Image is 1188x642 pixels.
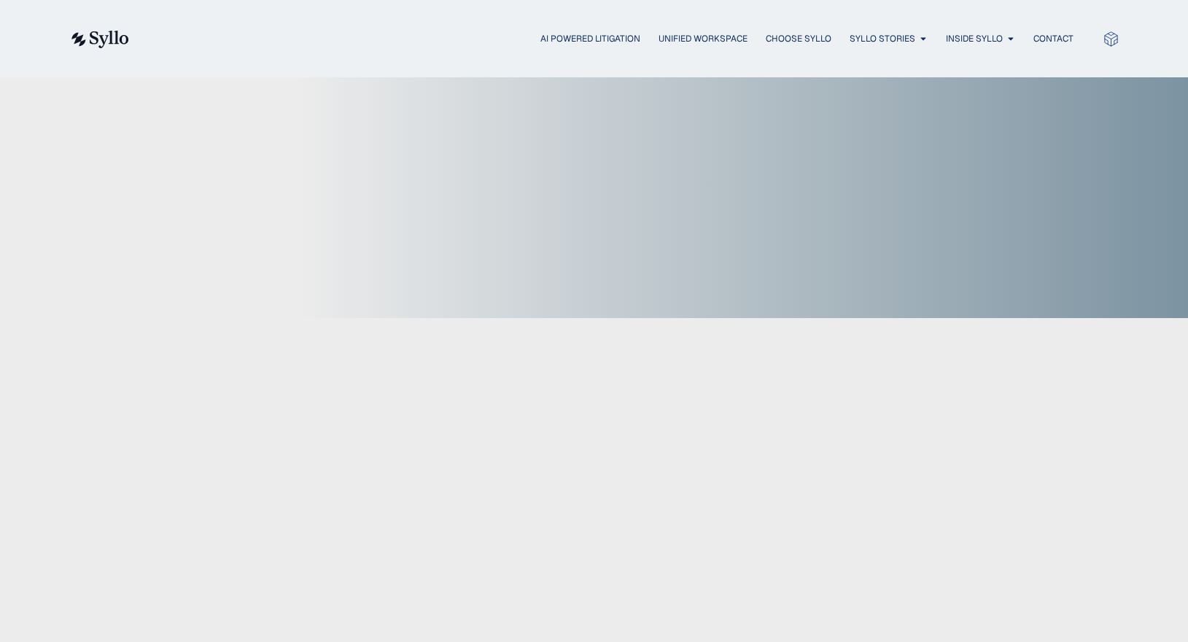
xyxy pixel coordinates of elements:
[850,32,915,45] a: Syllo Stories
[69,31,129,48] img: syllo
[1033,32,1074,45] a: Contact
[158,32,1074,46] div: Menu Toggle
[158,32,1074,46] nav: Menu
[946,32,1003,45] a: Inside Syllo
[766,32,831,45] a: Choose Syllo
[540,32,640,45] a: AI Powered Litigation
[659,32,748,45] a: Unified Workspace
